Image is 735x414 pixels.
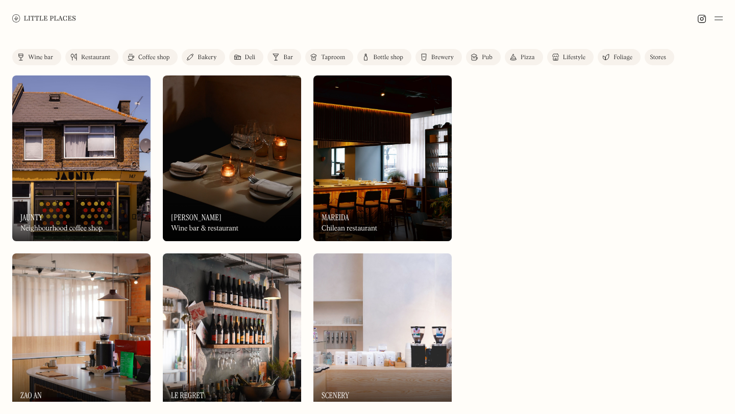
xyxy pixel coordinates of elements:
a: Foliage [598,49,641,65]
a: Bar [267,49,301,65]
div: Bar [283,55,293,61]
div: Bottle shop [373,55,403,61]
h3: Mareida [322,213,349,222]
div: Pizza [521,55,535,61]
div: Pub [482,55,493,61]
a: Wine bar [12,49,61,65]
h3: Le Regret [171,391,204,400]
a: Pizza [505,49,543,65]
div: Restaurant [81,55,110,61]
a: JauntyJauntyJauntyNeighbourhood coffee shop [12,75,151,241]
div: Coffee shop [138,55,169,61]
a: Lifestyle [547,49,594,65]
h3: Scenery [322,391,349,400]
a: Taproom [305,49,353,65]
h3: Jaunty [20,213,43,222]
a: MareidaMareidaMareidaChilean restaurant [313,75,452,241]
div: Neighbourhood coffee shop [20,224,103,233]
div: Deli [245,55,256,61]
div: Wine bar & restaurant [171,224,238,233]
img: Jaunty [12,75,151,241]
div: Foliage [614,55,632,61]
h3: Zao An [20,391,42,400]
img: Luna [163,75,301,241]
div: Lifestyle [563,55,585,61]
a: Restaurant [65,49,118,65]
a: Pub [466,49,501,65]
a: Bakery [182,49,225,65]
div: Wine bar [28,55,53,61]
a: Coffee shop [122,49,178,65]
div: Stores [650,55,666,61]
div: Bakery [198,55,216,61]
a: Deli [229,49,264,65]
a: LunaLuna[PERSON_NAME]Wine bar & restaurant [163,75,301,241]
div: Brewery [431,55,454,61]
img: Mareida [313,75,452,241]
div: Taproom [321,55,345,61]
a: Brewery [415,49,462,65]
a: Bottle shop [357,49,411,65]
a: Stores [645,49,674,65]
div: Chilean restaurant [322,224,377,233]
h3: [PERSON_NAME] [171,213,222,222]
